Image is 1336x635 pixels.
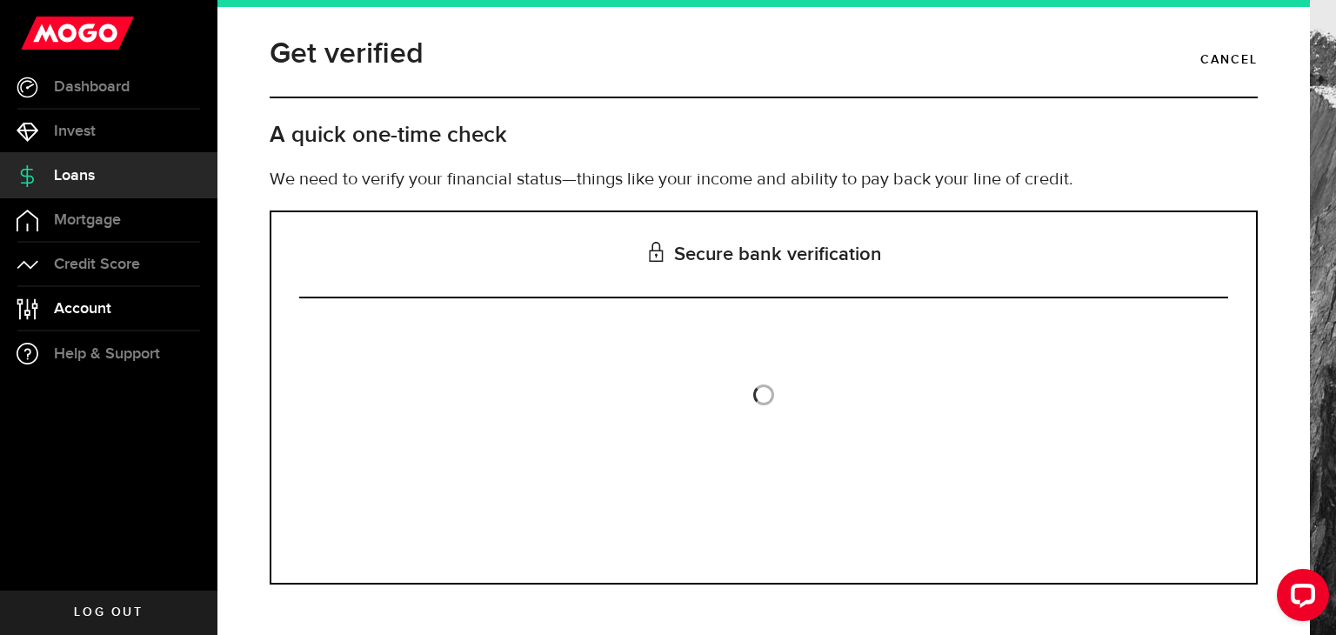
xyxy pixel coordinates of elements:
iframe: LiveChat chat widget [1263,562,1336,635]
span: Credit Score [54,257,140,272]
h2: A quick one-time check [270,121,1258,150]
span: Help & Support [54,346,160,362]
span: Loans [54,168,95,184]
span: Log out [74,606,143,618]
a: Cancel [1200,45,1258,75]
p: We need to verify your financial status—things like your income and ability to pay back your line... [270,167,1258,193]
h1: Get verified [270,31,424,77]
span: Mortgage [54,212,121,228]
h3: Secure bank verification [299,212,1228,298]
span: Dashboard [54,79,130,95]
span: Invest [54,124,96,139]
span: Account [54,301,111,317]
